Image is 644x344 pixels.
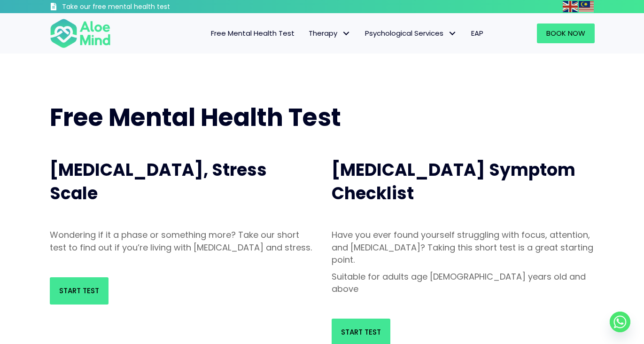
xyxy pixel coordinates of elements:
span: [MEDICAL_DATA] Symptom Checklist [332,158,575,205]
a: Malay [579,1,595,12]
a: Whatsapp [610,312,630,332]
a: Book Now [537,23,595,43]
p: Suitable for adults age [DEMOGRAPHIC_DATA] years old and above [332,271,595,295]
img: en [563,1,578,12]
a: Free Mental Health Test [204,23,302,43]
span: Free Mental Health Test [50,100,341,134]
img: ms [579,1,594,12]
a: English [563,1,579,12]
nav: Menu [123,23,490,43]
span: [MEDICAL_DATA], Stress Scale [50,158,267,205]
span: Start Test [341,327,381,337]
span: Book Now [546,28,585,38]
span: EAP [471,28,483,38]
span: Psychological Services [365,28,457,38]
a: Start Test [50,277,109,305]
a: TherapyTherapy: submenu [302,23,358,43]
span: Therapy [309,28,351,38]
span: Psychological Services: submenu [446,27,459,40]
p: Wondering if it a phase or something more? Take our short test to find out if you’re living with ... [50,229,313,253]
span: Free Mental Health Test [211,28,295,38]
img: Aloe mind Logo [50,18,111,49]
span: Start Test [59,286,99,296]
h3: Take our free mental health test [62,2,220,12]
a: Psychological ServicesPsychological Services: submenu [358,23,464,43]
a: Take our free mental health test [50,2,220,13]
a: EAP [464,23,490,43]
p: Have you ever found yourself struggling with focus, attention, and [MEDICAL_DATA]? Taking this sh... [332,229,595,266]
span: Therapy: submenu [340,27,353,40]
